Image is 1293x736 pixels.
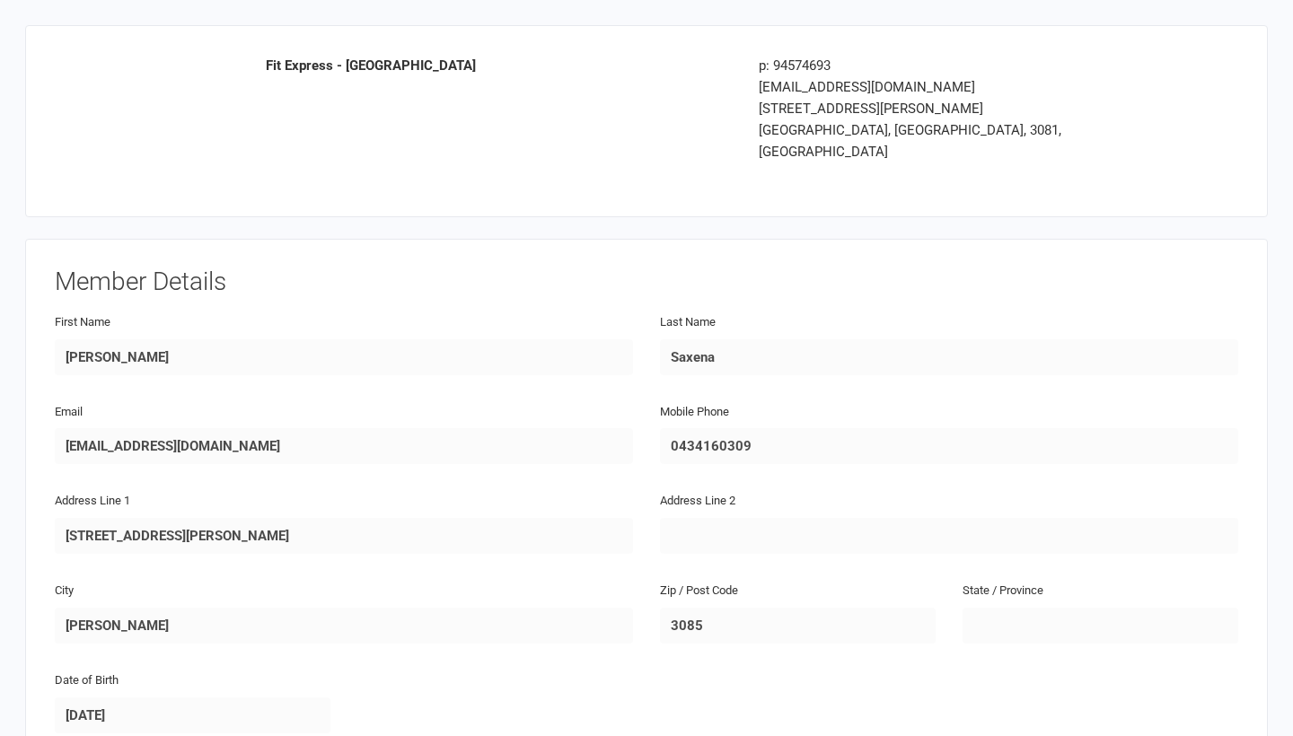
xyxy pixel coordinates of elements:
div: [STREET_ADDRESS][PERSON_NAME] [759,98,1126,119]
label: First Name [55,313,110,332]
label: Address Line 2 [660,492,735,511]
div: [EMAIL_ADDRESS][DOMAIN_NAME] [759,76,1126,98]
label: State / Province [963,582,1043,600]
label: Mobile Phone [660,403,729,422]
label: Address Line 1 [55,492,130,511]
label: Date of Birth [55,671,119,690]
h3: Member Details [55,268,1238,296]
label: Zip / Post Code [660,582,738,600]
div: [GEOGRAPHIC_DATA], [GEOGRAPHIC_DATA], 3081, [GEOGRAPHIC_DATA] [759,119,1126,162]
label: Email [55,403,83,422]
strong: Fit Express - [GEOGRAPHIC_DATA] [266,57,476,74]
label: Last Name [660,313,716,332]
label: City [55,582,74,600]
div: p: 94574693 [759,55,1126,76]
